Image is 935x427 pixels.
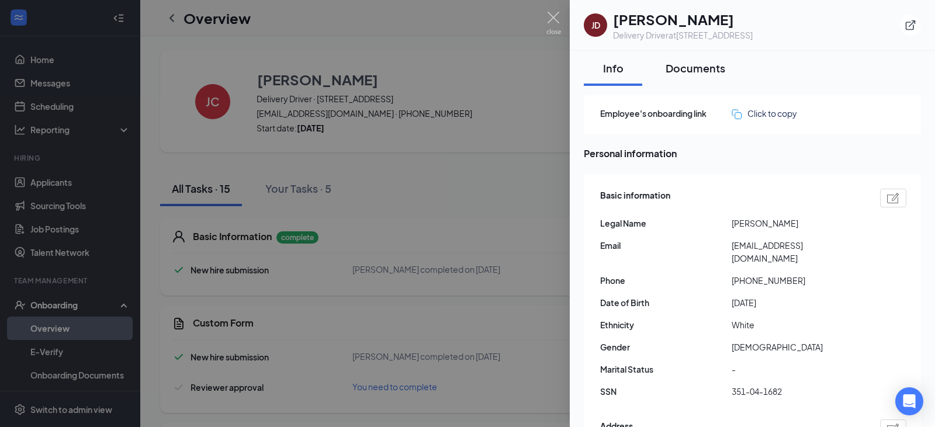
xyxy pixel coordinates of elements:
[900,15,921,36] button: ExternalLink
[595,61,631,75] div: Info
[732,318,863,331] span: White
[600,318,732,331] span: Ethnicity
[732,385,863,398] span: 351-04-1682
[600,363,732,376] span: Marital Status
[905,19,916,31] svg: ExternalLink
[591,19,600,31] div: JD
[732,239,863,265] span: [EMAIL_ADDRESS][DOMAIN_NAME]
[613,9,753,29] h1: [PERSON_NAME]
[732,217,863,230] span: [PERSON_NAME]
[895,387,923,415] div: Open Intercom Messenger
[600,239,732,252] span: Email
[584,146,921,161] span: Personal information
[732,107,797,120] button: Click to copy
[732,341,863,353] span: [DEMOGRAPHIC_DATA]
[600,296,732,309] span: Date of Birth
[600,385,732,398] span: SSN
[600,217,732,230] span: Legal Name
[600,107,732,120] span: Employee's onboarding link
[732,296,863,309] span: [DATE]
[613,29,753,41] div: Delivery Driver at [STREET_ADDRESS]
[732,109,742,119] img: click-to-copy.71757273a98fde459dfc.svg
[732,363,863,376] span: -
[600,189,670,207] span: Basic information
[666,61,725,75] div: Documents
[732,274,863,287] span: [PHONE_NUMBER]
[600,341,732,353] span: Gender
[600,274,732,287] span: Phone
